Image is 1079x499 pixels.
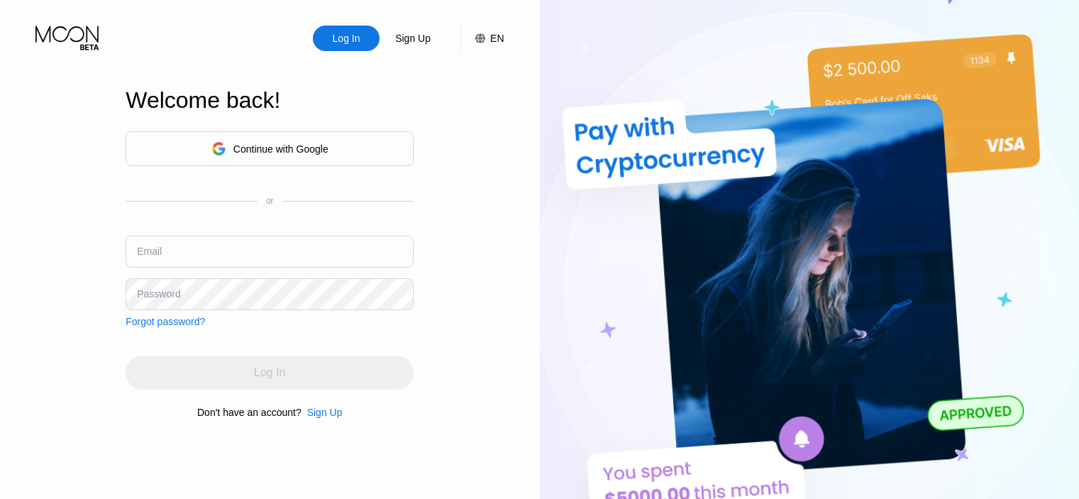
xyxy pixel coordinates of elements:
[126,316,205,327] div: Forgot password?
[380,26,446,51] div: Sign Up
[266,196,274,206] div: or
[197,407,301,418] div: Don't have an account?
[313,26,380,51] div: Log In
[126,87,414,114] div: Welcome back!
[301,407,343,418] div: Sign Up
[490,33,504,44] div: EN
[394,31,432,45] div: Sign Up
[331,31,362,45] div: Log In
[137,288,180,300] div: Password
[307,407,343,418] div: Sign Up
[126,131,414,166] div: Continue with Google
[137,246,162,257] div: Email
[233,143,328,155] div: Continue with Google
[460,26,504,51] div: EN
